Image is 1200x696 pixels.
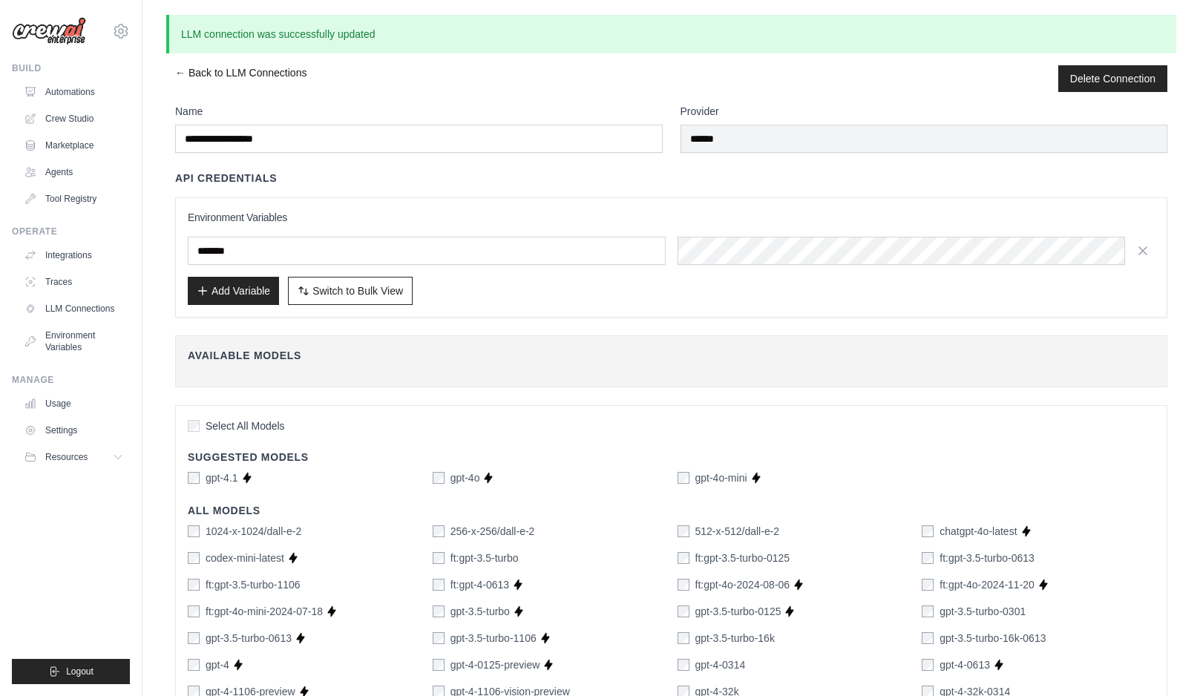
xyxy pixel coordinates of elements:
[12,374,130,386] div: Manage
[188,503,1155,518] h4: All Models
[678,605,689,617] input: gpt-3.5-turbo-0125
[922,552,934,564] input: ft:gpt-3.5-turbo-0613
[188,659,200,671] input: gpt-4
[433,579,445,591] input: ft:gpt-4-0613
[18,134,130,157] a: Marketplace
[450,657,540,672] label: gpt-4-0125-preview
[18,297,130,321] a: LLM Connections
[188,525,200,537] input: 1024-x-1024/dall-e-2
[678,525,689,537] input: 512-x-512/dall-e-2
[66,666,94,677] span: Logout
[288,277,413,305] button: Switch to Bulk View
[12,17,86,45] img: Logo
[1070,71,1155,86] button: Delete Connection
[188,472,200,484] input: gpt-4.1
[188,579,200,591] input: ft:gpt-3.5-turbo-1106
[450,551,519,565] label: ft:gpt-3.5-turbo
[433,605,445,617] input: gpt-3.5-turbo
[175,65,306,92] a: ← Back to LLM Connections
[678,579,689,591] input: ft:gpt-4o-2024-08-06
[922,579,934,591] input: ft:gpt-4o-2024-11-20
[678,472,689,484] input: gpt-4o-mini
[188,605,200,617] input: ft:gpt-4o-mini-2024-07-18
[433,552,445,564] input: ft:gpt-3.5-turbo
[940,524,1017,539] label: chatgpt-4o-latest
[18,187,130,211] a: Tool Registry
[695,631,775,646] label: gpt-3.5-turbo-16k
[695,657,746,672] label: gpt-4-0314
[695,470,747,485] label: gpt-4o-mini
[45,451,88,463] span: Resources
[12,226,130,237] div: Operate
[188,277,279,305] button: Add Variable
[188,348,1155,363] h4: Available Models
[678,632,689,644] input: gpt-3.5-turbo-16k
[188,420,200,432] input: Select All Models
[206,551,284,565] label: codex-mini-latest
[175,104,663,119] label: Name
[450,604,510,619] label: gpt-3.5-turbo
[312,283,403,298] span: Switch to Bulk View
[18,418,130,442] a: Settings
[206,604,323,619] label: ft:gpt-4o-mini-2024-07-18
[922,525,934,537] input: chatgpt-4o-latest
[450,577,509,592] label: ft:gpt-4-0613
[206,524,301,539] label: 1024-x-1024/dall-e-2
[940,657,990,672] label: gpt-4-0613
[206,418,285,433] span: Select All Models
[12,659,130,684] button: Logout
[922,632,934,644] input: gpt-3.5-turbo-16k-0613
[940,604,1026,619] label: gpt-3.5-turbo-0301
[18,445,130,469] button: Resources
[188,450,1155,464] h4: Suggested Models
[695,524,780,539] label: 512-x-512/dall-e-2
[433,472,445,484] input: gpt-4o
[450,470,480,485] label: gpt-4o
[18,160,130,184] a: Agents
[678,552,689,564] input: ft:gpt-3.5-turbo-0125
[922,605,934,617] input: gpt-3.5-turbo-0301
[175,171,277,186] h4: API Credentials
[188,632,200,644] input: gpt-3.5-turbo-0613
[940,577,1035,592] label: ft:gpt-4o-2024-11-20
[18,80,130,104] a: Automations
[18,392,130,416] a: Usage
[433,659,445,671] input: gpt-4-0125-preview
[433,632,445,644] input: gpt-3.5-turbo-1106
[681,104,1168,119] label: Provider
[18,107,130,131] a: Crew Studio
[206,470,238,485] label: gpt-4.1
[206,631,292,646] label: gpt-3.5-turbo-0613
[18,270,130,294] a: Traces
[450,631,537,646] label: gpt-3.5-turbo-1106
[922,659,934,671] input: gpt-4-0613
[678,659,689,671] input: gpt-4-0314
[12,62,130,74] div: Build
[940,551,1035,565] label: ft:gpt-3.5-turbo-0613
[18,243,130,267] a: Integrations
[695,551,790,565] label: ft:gpt-3.5-turbo-0125
[940,631,1046,646] label: gpt-3.5-turbo-16k-0613
[206,657,229,672] label: gpt-4
[188,552,200,564] input: codex-mini-latest
[433,525,445,537] input: 256-x-256/dall-e-2
[18,324,130,359] a: Environment Variables
[695,604,781,619] label: gpt-3.5-turbo-0125
[695,577,790,592] label: ft:gpt-4o-2024-08-06
[206,577,301,592] label: ft:gpt-3.5-turbo-1106
[166,15,1176,53] p: LLM connection was successfully updated
[450,524,535,539] label: 256-x-256/dall-e-2
[188,210,1155,225] h3: Environment Variables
